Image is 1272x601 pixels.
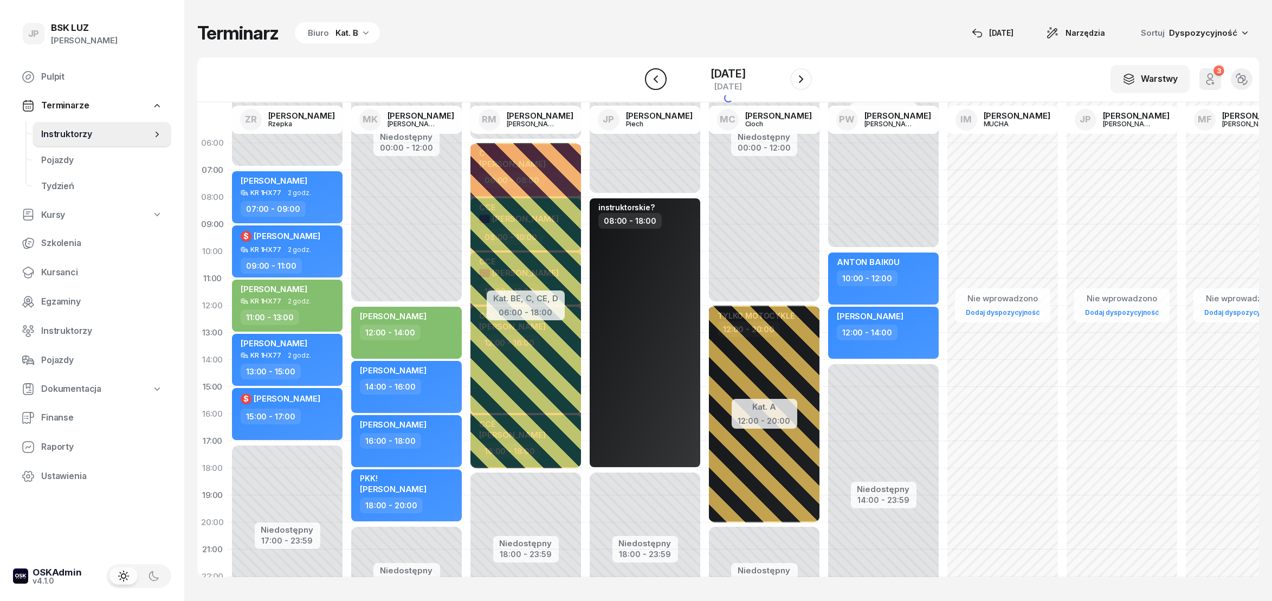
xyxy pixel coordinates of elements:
a: JP[PERSON_NAME][PERSON_NAME] [1066,106,1178,134]
span: [PERSON_NAME] [241,284,307,294]
button: Nie wprowadzonoDodaj dyspozycyjność [961,289,1044,321]
a: Kursanci [13,260,171,286]
h1: Terminarz [197,23,279,43]
div: 14:00 - 23:59 [857,493,910,505]
div: Niedostępny [619,539,671,547]
span: JP [603,115,614,124]
span: [PERSON_NAME] [241,338,307,348]
span: Pulpit [41,70,163,84]
a: Dokumentacja [13,377,171,402]
span: Instruktorzy [41,127,152,141]
div: 13:00 - 15:00 [241,364,301,379]
a: Terminarze [13,93,171,118]
div: 18:00 - 23:59 [500,547,552,559]
div: Niedostępny [380,133,433,141]
button: Niedostępny20:00 - 23:59 [380,564,434,588]
a: Instruktorzy [33,121,171,147]
div: 10:00 - 12:00 [837,270,897,286]
span: Raporty [41,440,163,454]
span: Egzaminy [41,295,163,309]
a: Instruktorzy [13,318,171,344]
span: Szkolenia [41,236,163,250]
a: Dodaj dyspozycyjność [961,306,1044,319]
a: Raporty [13,434,171,460]
div: Warstwy [1122,72,1178,86]
div: KR 1HX77 [250,298,281,305]
div: 20:00 - 23:59 [380,574,434,586]
a: Kursy [13,203,171,228]
div: 22:00 [197,563,228,590]
button: Niedostępny00:00 - 12:00 [738,131,791,154]
div: 00:00 - 12:00 [380,141,433,152]
div: Rzepka [268,120,320,127]
div: 12:00 - 14:00 [837,325,897,340]
div: [DATE] [711,68,745,79]
div: [PERSON_NAME] [507,120,559,127]
button: Niedostępny14:00 - 23:59 [857,483,910,507]
span: Dokumentacja [41,382,101,396]
span: [PERSON_NAME] [254,231,320,241]
span: JP [28,29,40,38]
div: [PERSON_NAME] [388,112,454,120]
button: Niedostępny20:00 - 23:59 [738,564,791,588]
span: Pojazdy [41,353,163,367]
button: Niedostępny18:00 - 23:59 [500,537,552,561]
button: Narzędzia [1036,22,1115,44]
div: [PERSON_NAME] [507,112,573,120]
a: Dodaj dyspozycyjność [1081,306,1163,319]
div: Nie wprowadzono [961,292,1044,306]
div: 15:00 [197,373,228,400]
div: 21:00 [197,536,228,563]
span: [PERSON_NAME] [360,365,427,376]
span: JP [1080,115,1091,124]
div: 08:00 [197,184,228,211]
div: 13:00 [197,319,228,346]
a: Szkolenia [13,230,171,256]
a: Tydzień [33,173,171,199]
span: 2 godz. [288,352,311,359]
span: [PERSON_NAME] [360,311,427,321]
button: Niedostępny18:00 - 23:59 [619,537,671,561]
span: RM [482,115,496,124]
span: Ustawienia [41,469,163,483]
a: MC[PERSON_NAME]Cioch [708,106,821,134]
span: PW [839,115,855,124]
div: Niedostępny [261,526,314,534]
div: 18:00 - 20:00 [360,497,423,513]
a: Ustawienia [13,463,171,489]
div: Kat. BE, C, CE, D [493,292,558,306]
div: 18:00 [197,455,228,482]
div: 17:00 - 23:59 [261,534,314,545]
div: [PERSON_NAME] [268,112,335,120]
div: BSK LUZ [51,23,118,33]
div: v4.1.0 [33,577,82,585]
div: 19:00 [197,482,228,509]
div: Nie wprowadzono [1081,292,1163,306]
span: MC [720,115,735,124]
a: MK[PERSON_NAME][PERSON_NAME] [351,106,463,134]
button: BiuroKat. B [292,22,380,44]
button: Nie wprowadzonoDodaj dyspozycyjność [1081,289,1163,321]
div: [PERSON_NAME] [984,112,1050,120]
a: PW[PERSON_NAME][PERSON_NAME] [828,106,940,134]
div: [PERSON_NAME] [864,112,931,120]
span: Instruktorzy [41,324,163,338]
div: 3 [1213,66,1224,76]
div: PKK! [360,474,427,483]
div: 16:00 - 18:00 [360,433,421,449]
div: Niedostępny [857,485,910,493]
a: Pojazdy [13,347,171,373]
span: 2 godz. [288,298,311,305]
div: Kat. B [335,27,358,40]
span: $ [243,232,249,240]
div: Piech [626,120,678,127]
div: 14:00 [197,346,228,373]
div: [PERSON_NAME] [1103,120,1155,127]
div: [PERSON_NAME] [864,120,916,127]
div: instruktorskie? [598,203,655,212]
a: IM[PERSON_NAME]MUCHA [947,106,1059,134]
span: Finanse [41,411,163,425]
div: [PERSON_NAME] [388,120,440,127]
div: 14:00 - 16:00 [360,379,421,395]
div: 12:00 - 20:00 [738,414,791,425]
